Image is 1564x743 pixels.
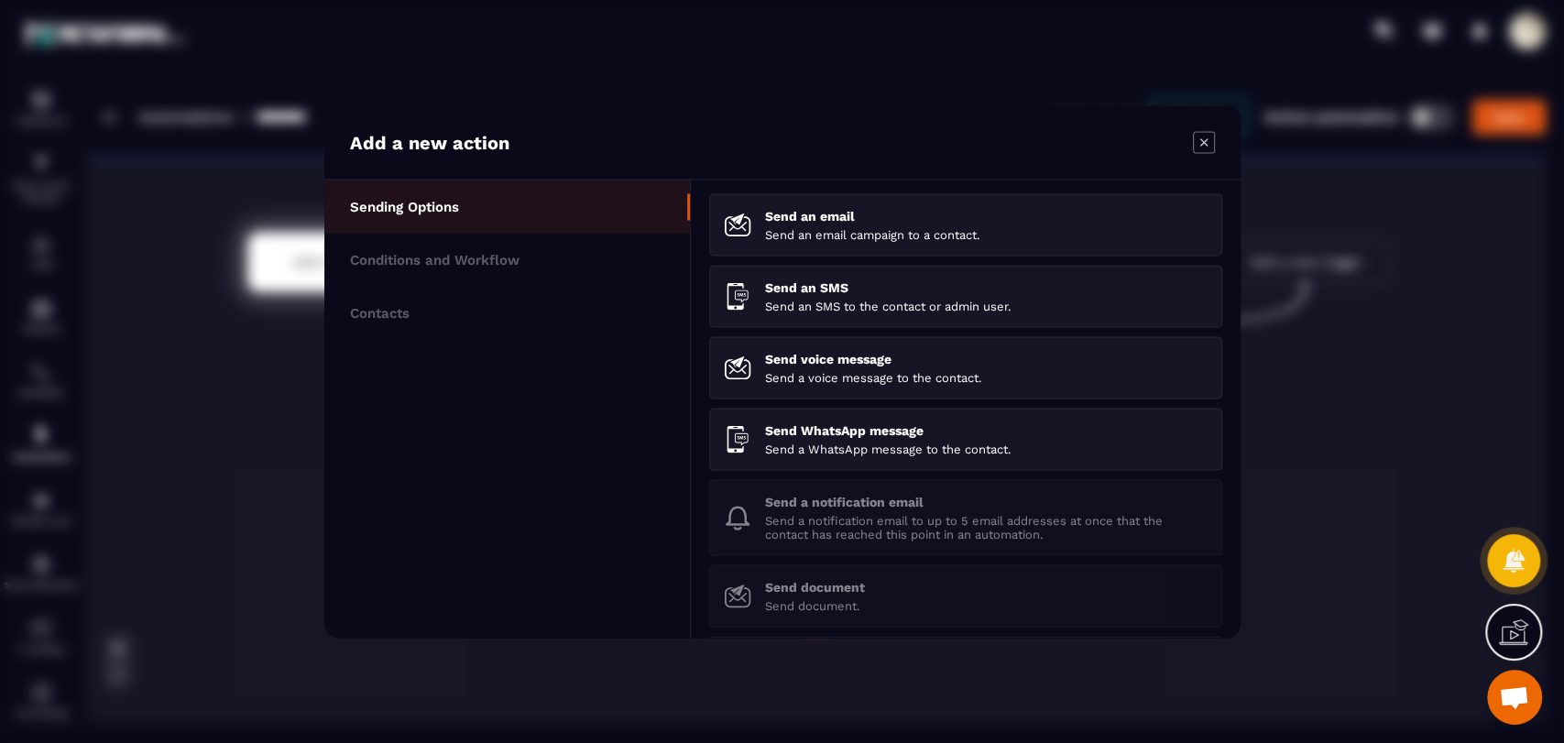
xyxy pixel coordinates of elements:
[724,354,751,381] img: sendVoiceMessage.svg
[1487,670,1542,725] div: Mở cuộc trò chuyện
[765,494,1208,508] p: Send a notification email
[724,282,751,310] img: sendSms.svg
[724,425,751,453] img: sendWhatsappMessage.svg
[724,504,751,531] img: bell.svg
[350,251,520,268] p: Conditions and Workflow
[765,299,1208,312] p: Send an SMS to the contact or admin user.
[350,304,410,321] p: Contacts
[765,579,1208,594] p: Send document
[765,208,1208,223] p: Send an email
[350,131,509,153] p: Add a new action
[350,198,459,214] p: Sending Options
[765,442,1208,455] p: Send a WhatsApp message to the contact.
[765,513,1208,541] p: Send a notification email to up to 5 email addresses at once that the contact has reached this po...
[765,279,1208,294] p: Send an SMS
[724,582,751,609] img: sendDocument.svg
[765,351,1208,366] p: Send voice message
[765,422,1208,437] p: Send WhatsApp message
[765,598,1208,612] p: Send document.
[765,227,1208,241] p: Send an email campaign to a contact.
[724,211,751,238] img: sendEmail.svg
[765,370,1208,384] p: Send a voice message to the contact.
